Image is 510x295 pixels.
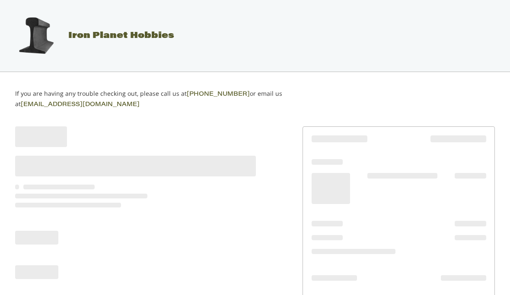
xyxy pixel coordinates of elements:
[15,89,290,110] p: If you are having any trouble checking out, please call us at or email us at
[21,102,140,108] a: [EMAIL_ADDRESS][DOMAIN_NAME]
[14,14,57,57] img: Iron Planet Hobbies
[187,91,250,97] a: [PHONE_NUMBER]
[6,31,174,40] a: Iron Planet Hobbies
[68,31,174,40] span: Iron Planet Hobbies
